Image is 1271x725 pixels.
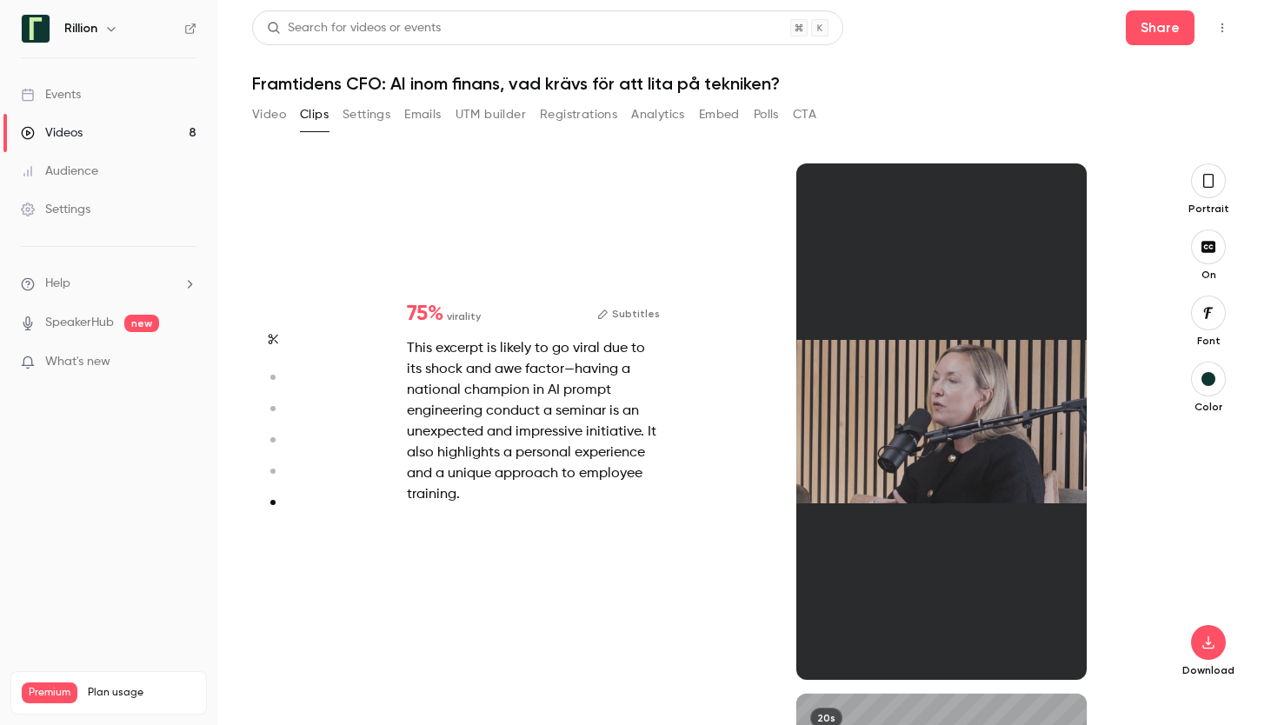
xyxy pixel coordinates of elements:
button: Subtitles [597,303,660,324]
button: Settings [343,101,390,129]
p: On [1181,268,1236,282]
a: SpeakerHub [45,314,114,332]
button: Embed [699,101,740,129]
div: Audience [21,163,98,180]
span: Help [45,275,70,293]
div: Videos [21,124,83,142]
span: 75 % [407,303,443,324]
p: Download [1181,663,1236,677]
div: This excerpt is likely to go viral due to its shock and awe factor—having a national champion in ... [407,338,660,505]
button: Registrations [540,101,617,129]
span: virality [447,309,481,324]
div: Events [21,86,81,103]
div: Search for videos or events [267,19,441,37]
button: Analytics [631,101,685,129]
p: Font [1181,334,1236,348]
button: Share [1126,10,1194,45]
p: Color [1181,400,1236,414]
button: Clips [300,101,329,129]
li: help-dropdown-opener [21,275,196,293]
button: Top Bar Actions [1208,14,1236,42]
button: Polls [754,101,779,129]
span: new [124,315,159,332]
span: What's new [45,353,110,371]
div: Settings [21,201,90,218]
h6: Rillion [64,20,97,37]
button: CTA [793,101,816,129]
h1: Framtidens CFO: AI inom finans, vad krävs för att lita på tekniken?​ [252,73,1236,94]
button: UTM builder [456,101,526,129]
p: Portrait [1181,202,1236,216]
button: Emails [404,101,441,129]
iframe: Noticeable Trigger [176,355,196,370]
span: Plan usage [88,686,196,700]
span: Premium [22,682,77,703]
button: Video [252,101,286,129]
img: Rillion [22,15,50,43]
